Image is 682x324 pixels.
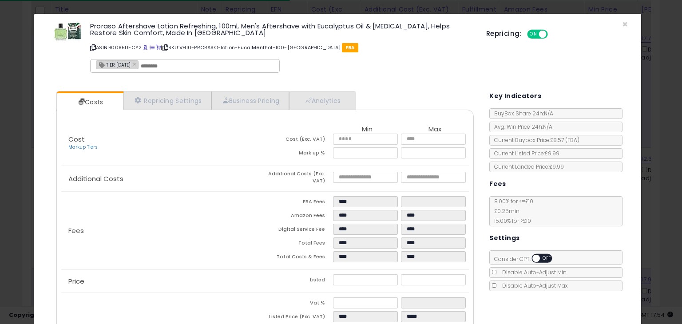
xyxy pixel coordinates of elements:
[265,224,333,237] td: Digital Service Fee
[401,126,469,134] th: Max
[490,198,533,225] span: 8.00 % for <= £10
[123,91,211,110] a: Repricing Settings
[498,269,567,276] span: Disable Auto-Adjust Min
[61,278,265,285] p: Price
[490,217,531,225] span: 15.00 % for > £10
[96,61,131,68] span: TIER [DATE]
[57,93,123,111] a: Costs
[211,91,289,110] a: Business Pricing
[61,175,265,182] p: Additional Costs
[68,144,98,150] a: Markup Tiers
[150,44,155,51] a: All offer listings
[546,31,560,38] span: OFF
[265,170,333,187] td: Additional Costs (Exc. VAT)
[265,237,333,251] td: Total Fees
[143,44,148,51] a: BuyBox page
[265,196,333,210] td: FBA Fees
[133,60,138,68] a: ×
[565,136,579,144] span: ( FBA )
[265,251,333,265] td: Total Costs & Fees
[342,43,358,52] span: FBA
[61,227,265,234] p: Fees
[540,255,554,262] span: OFF
[489,91,541,102] h5: Key Indicators
[54,23,81,41] img: 41Jp3iO+ZiL._SL60_.jpg
[90,23,473,36] h3: Proraso Aftershave Lotion Refreshing, 100ml, Men's Aftershave with Eucalyptus Oil & [MEDICAL_DATA...
[490,255,564,263] span: Consider CPT:
[622,18,628,31] span: ×
[490,136,579,144] span: Current Buybox Price:
[528,31,539,38] span: ON
[490,110,553,117] span: BuyBox Share 24h: N/A
[265,210,333,224] td: Amazon Fees
[265,297,333,311] td: Vat %
[489,178,506,190] h5: Fees
[490,163,564,170] span: Current Landed Price: £9.99
[490,123,552,130] span: Avg. Win Price 24h: N/A
[489,233,519,244] h5: Settings
[490,150,559,157] span: Current Listed Price: £9.99
[265,134,333,147] td: Cost (Exc. VAT)
[490,207,519,215] span: £0.25 min
[61,136,265,151] p: Cost
[265,147,333,161] td: Mark up %
[333,126,401,134] th: Min
[486,30,522,37] h5: Repricing:
[550,136,579,144] span: £8.57
[265,274,333,288] td: Listed
[289,91,355,110] a: Analytics
[90,40,473,55] p: ASIN: B0085UECY2 | SKU: VH10-PRORASO-lotion-EucalMenthol-100-[GEOGRAPHIC_DATA]
[498,282,568,289] span: Disable Auto-Adjust Max
[156,44,161,51] a: Your listing only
